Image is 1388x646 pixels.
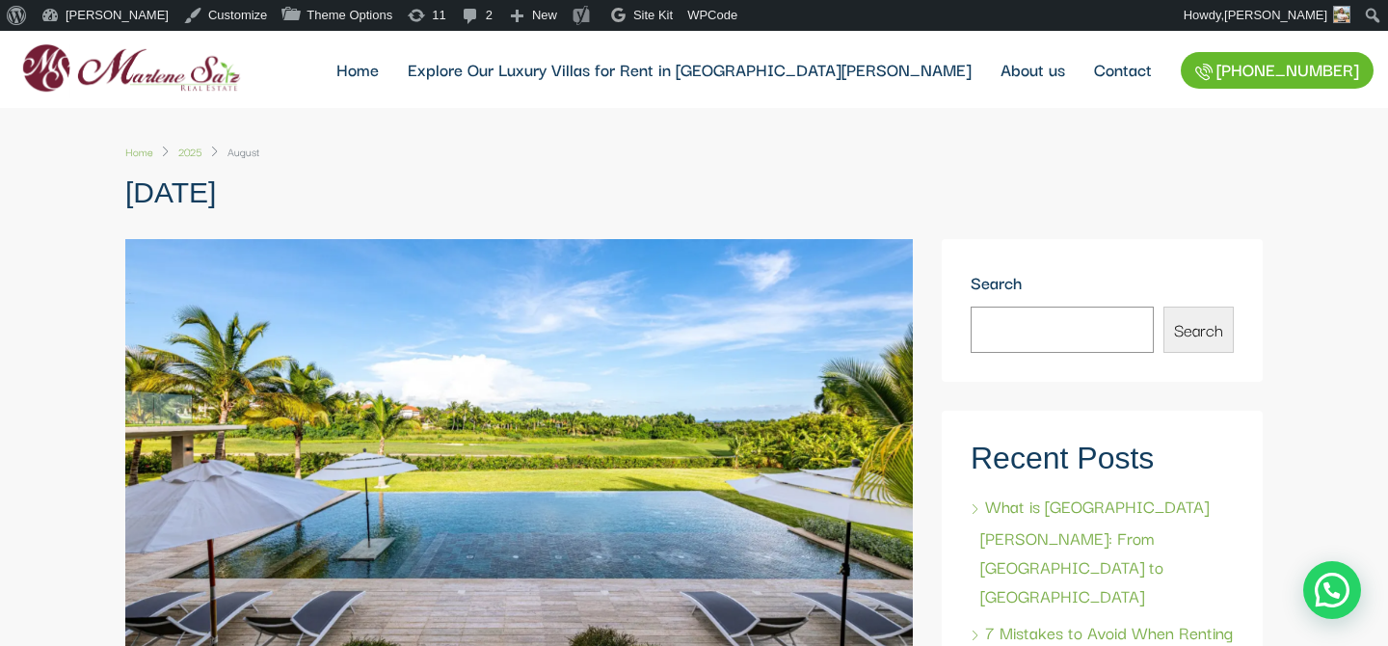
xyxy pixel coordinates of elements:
[1080,31,1166,108] a: Contact
[14,38,247,100] img: logo
[178,137,202,166] a: 2025
[971,440,1234,476] h2: Recent Posts
[1163,307,1234,353] button: Search
[1181,52,1374,89] a: [PHONE_NUMBER]
[633,8,673,22] span: Site Kit
[393,31,986,108] a: Explore Our Luxury Villas for Rent in [GEOGRAPHIC_DATA][PERSON_NAME]
[202,137,259,166] li: August
[322,31,393,108] a: Home
[971,493,1209,608] a: What is [GEOGRAPHIC_DATA][PERSON_NAME]: From [GEOGRAPHIC_DATA] to [GEOGRAPHIC_DATA]
[986,31,1080,108] a: About us
[1224,8,1327,22] span: [PERSON_NAME]
[125,137,153,166] a: Home
[125,175,1253,210] h1: [DATE]
[971,268,1234,307] label: Search
[178,143,202,160] span: 2025
[125,143,153,160] span: Home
